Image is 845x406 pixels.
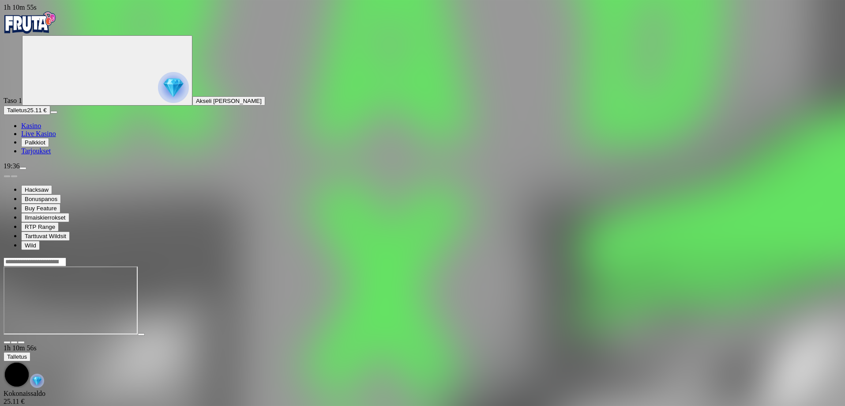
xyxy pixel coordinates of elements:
span: user session time [4,344,37,352]
span: Palkkiot [25,139,45,146]
img: reward-icon [30,374,44,388]
nav: Main menu [4,122,841,155]
button: chevron-down icon [11,341,18,344]
button: Ilmaiskierrokset [21,213,69,222]
button: Hacksaw [21,185,52,194]
button: RTP Range [21,222,59,231]
button: close icon [4,341,11,344]
span: Buy Feature [25,205,57,212]
a: Fruta [4,27,56,35]
button: Akseli [PERSON_NAME] [192,96,265,106]
button: menu [19,167,26,170]
button: prev slide [4,175,11,178]
span: RTP Range [25,224,55,230]
div: 25.11 € [4,398,841,406]
nav: Primary [4,11,841,155]
span: Talletus [7,107,27,114]
span: 19:36 [4,162,19,170]
a: Tarjoukset [21,147,51,155]
div: Kokonaissaldo [4,390,841,406]
button: menu [50,111,57,114]
button: Wild [21,241,40,250]
iframe: Rad Maxx [4,266,138,334]
button: Bonuspanos [21,194,61,204]
div: Game menu [4,344,841,390]
span: Taso 1 [4,97,22,104]
a: Live Kasino [21,130,56,137]
button: reward progress [22,35,192,106]
span: Tarttuvat Wildsit [25,233,66,239]
span: 25.11 € [27,107,46,114]
span: Ilmaiskierrokset [25,214,66,221]
button: next slide [11,175,18,178]
button: Talletusplus icon25.11 € [4,106,50,115]
a: Kasino [21,122,41,129]
button: play icon [138,333,145,336]
span: Hacksaw [25,186,49,193]
span: Talletus [7,353,27,360]
button: Talletus [4,352,30,361]
span: Wild [25,242,36,249]
span: user session time [4,4,37,11]
button: Palkkiot [21,138,49,147]
img: reward progress [158,72,189,103]
button: fullscreen icon [18,341,25,344]
span: Akseli [PERSON_NAME] [196,98,262,104]
button: Buy Feature [21,204,60,213]
input: Search [4,258,66,266]
span: Bonuspanos [25,196,57,202]
img: Fruta [4,11,56,34]
button: Tarttuvat Wildsit [21,231,70,241]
